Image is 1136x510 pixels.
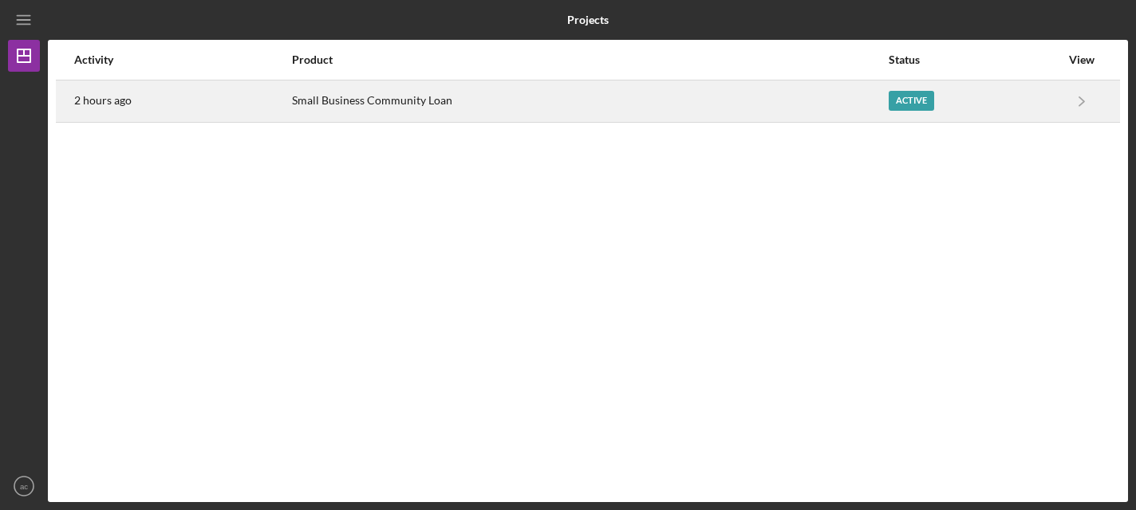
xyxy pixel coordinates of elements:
[292,81,887,121] div: Small Business Community Loan
[74,53,290,66] div: Activity
[292,53,887,66] div: Product
[74,94,132,107] time: 2025-09-29 17:19
[1062,53,1102,66] div: View
[889,53,1060,66] div: Status
[8,470,40,502] button: ac
[20,482,28,491] text: ac
[567,14,609,26] b: Projects
[889,91,934,111] div: Active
